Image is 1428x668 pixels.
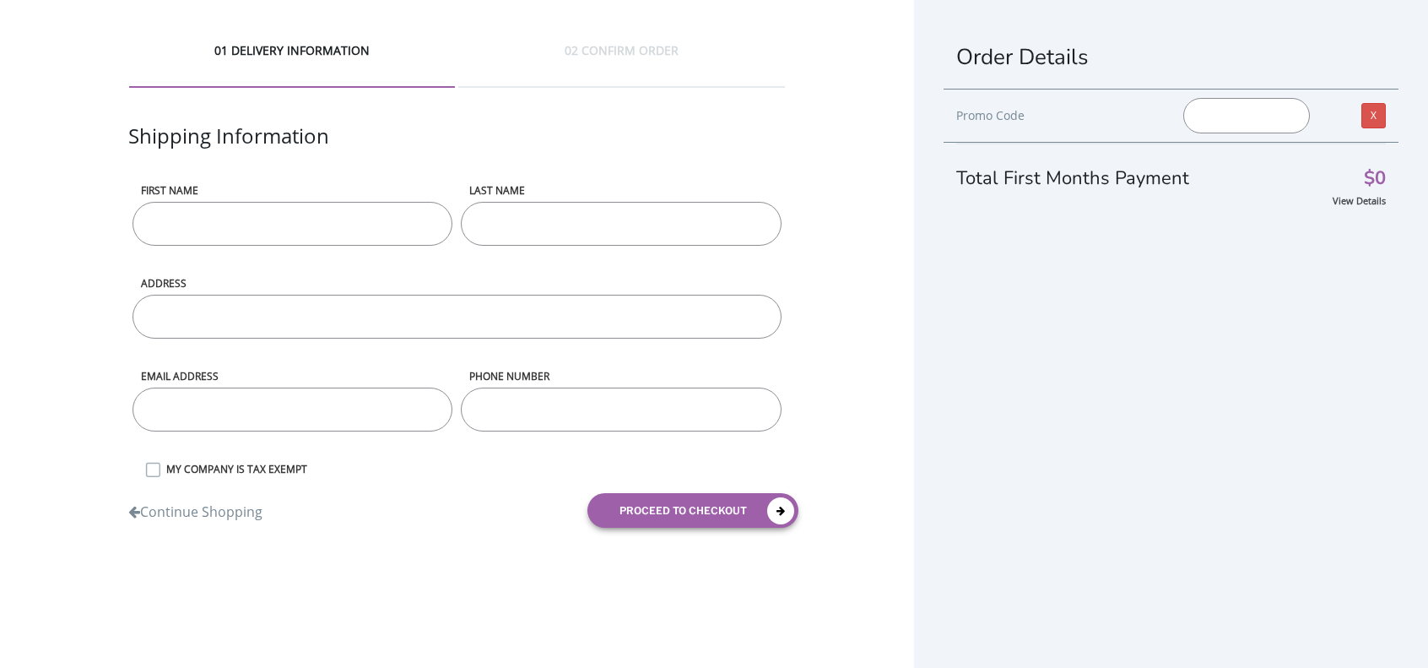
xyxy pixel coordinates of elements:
[461,369,781,383] label: phone number
[1360,600,1428,668] button: Live Chat
[1364,170,1386,187] span: $0
[956,143,1386,192] div: Total First Months Payment
[128,494,262,522] a: Continue Shopping
[1361,103,1386,128] a: X
[461,183,781,198] label: LAST NAME
[128,122,785,183] div: Shipping Information
[956,106,1159,126] div: Promo Code
[587,493,798,528] button: proceed to checkout
[133,369,452,383] label: Email address
[158,462,785,476] label: MY COMPANY IS TAX EXEMPT
[133,183,452,198] label: First name
[1333,194,1386,207] a: View Details
[129,42,456,88] div: 01 DELIVERY INFORMATION
[458,42,785,88] div: 02 CONFIRM ORDER
[956,42,1386,72] h1: Order Details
